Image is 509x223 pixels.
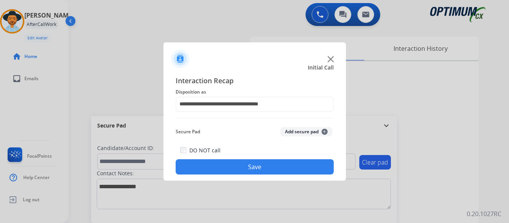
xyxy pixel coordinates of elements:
[171,50,189,68] img: contactIcon
[176,127,200,136] span: Secure Pad
[176,87,334,97] span: Disposition as
[467,209,501,218] p: 0.20.1027RC
[308,64,334,71] span: Initial Call
[280,127,332,136] button: Add secure pad+
[322,129,328,135] span: +
[176,159,334,175] button: Save
[176,75,334,87] span: Interaction Recap
[189,147,221,154] label: DO NOT call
